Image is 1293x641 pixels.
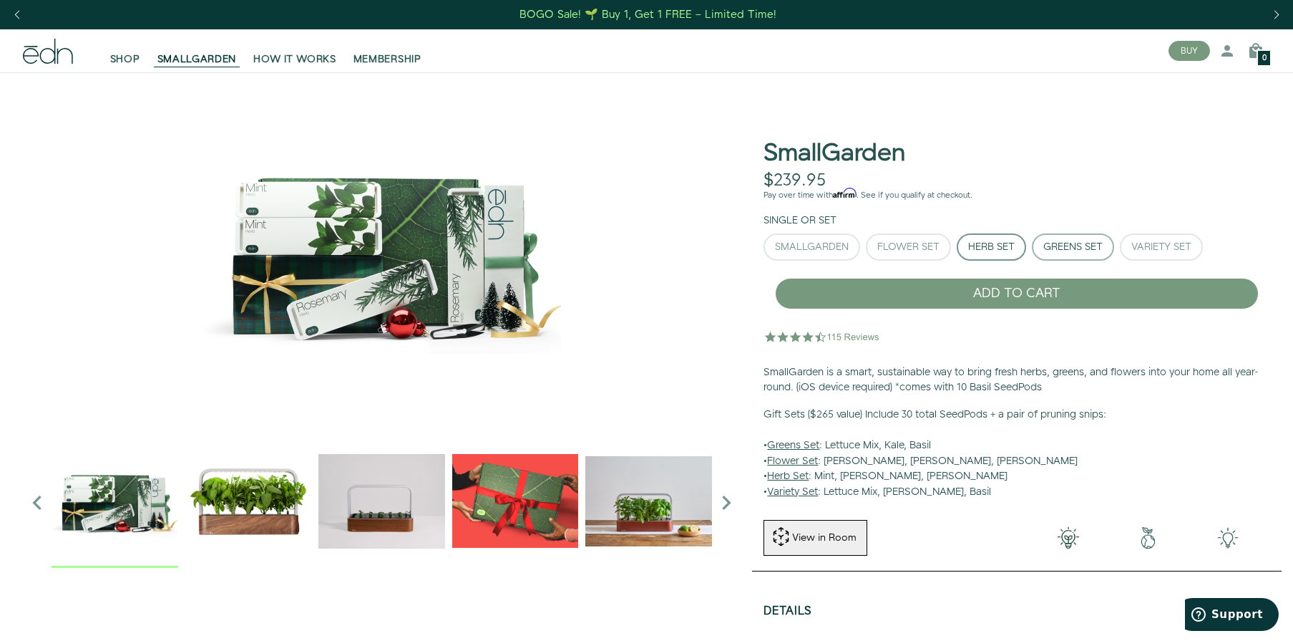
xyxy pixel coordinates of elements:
[1168,41,1210,61] button: BUY
[763,605,812,622] h5: Details
[23,72,741,430] img: edn-holiday-value-herbs-1-square_1000x.png
[767,469,809,483] u: Herb Set
[957,233,1026,261] button: Herb Set
[763,189,1270,202] p: Pay over time with . See if you qualify at checkout.
[185,438,312,568] div: 1 / 6
[833,188,857,198] span: Affirm
[1131,242,1191,252] div: Variety Set
[518,4,778,26] a: BOGO Sale! 🌱 Buy 1, Get 1 FREE – Limited Time!
[763,365,1270,396] p: SmallGarden is a smart, sustainable way to bring fresh herbs, greens, and flowers into your home ...
[102,35,149,67] a: SHOP
[452,438,579,568] div: 3 / 6
[763,140,905,167] h1: SmallGarden
[452,438,579,564] img: EMAILS_-_Holiday_21_PT1_28_9986b34a-7908-4121-b1c1-9595d1e43abe_1024x.png
[763,170,826,191] div: $239.95
[185,438,312,564] img: Official-EDN-SMALLGARDEN-HERB-HERO-SLV-2000px_1024x.png
[353,52,421,67] span: MEMBERSHIP
[767,454,818,468] u: Flower Set
[877,242,940,252] div: Flower Set
[1120,233,1203,261] button: Variety Set
[585,438,712,568] div: 4 / 6
[775,278,1259,309] button: ADD TO CART
[318,438,445,568] div: 2 / 6
[519,7,776,22] div: BOGO Sale! 🌱 Buy 1, Get 1 FREE – Limited Time!
[866,233,951,261] button: Flower Set
[767,485,818,499] u: Variety Set
[968,242,1015,252] div: Herb Set
[1185,598,1279,634] iframe: Opens a widget where you can find more information
[763,322,882,351] img: 4.5 star rating
[23,488,52,517] i: Previous slide
[1028,527,1108,549] img: 001-light-bulb.png
[763,520,867,556] button: View in Room
[1032,233,1114,261] button: Greens Set
[775,242,849,252] div: SmallGarden
[1108,527,1188,549] img: green-earth.png
[791,531,858,545] div: View in Room
[763,408,1270,501] p: • : Lettuce Mix, Kale, Basil • : [PERSON_NAME], [PERSON_NAME], [PERSON_NAME] • : Mint, [PERSON_NA...
[253,52,336,67] span: HOW IT WORKS
[767,438,819,453] u: Greens Set
[245,35,344,67] a: HOW IT WORKS
[52,438,178,564] img: edn-holiday-value-herbs-1-square_1000x.png
[763,408,1106,422] b: Gift Sets ($265 value) Include 30 total SeedPods + a pair of pruning snips:
[110,52,140,67] span: SHOP
[763,586,1270,636] button: Details
[149,35,245,67] a: SMALLGARDEN
[763,213,836,228] label: Single or Set
[585,438,712,564] img: edn-smallgarden-mixed-herbs-table-product-2000px_1024x.jpg
[345,35,430,67] a: MEMBERSHIP
[763,233,860,261] button: SmallGarden
[1188,527,1267,549] img: edn-smallgarden-tech.png
[157,52,237,67] span: SMALLGARDEN
[318,438,445,564] img: edn-trim-basil.2021-09-07_14_55_24_1024x.gif
[712,488,741,517] i: Next slide
[1262,54,1267,62] span: 0
[1043,242,1103,252] div: Greens Set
